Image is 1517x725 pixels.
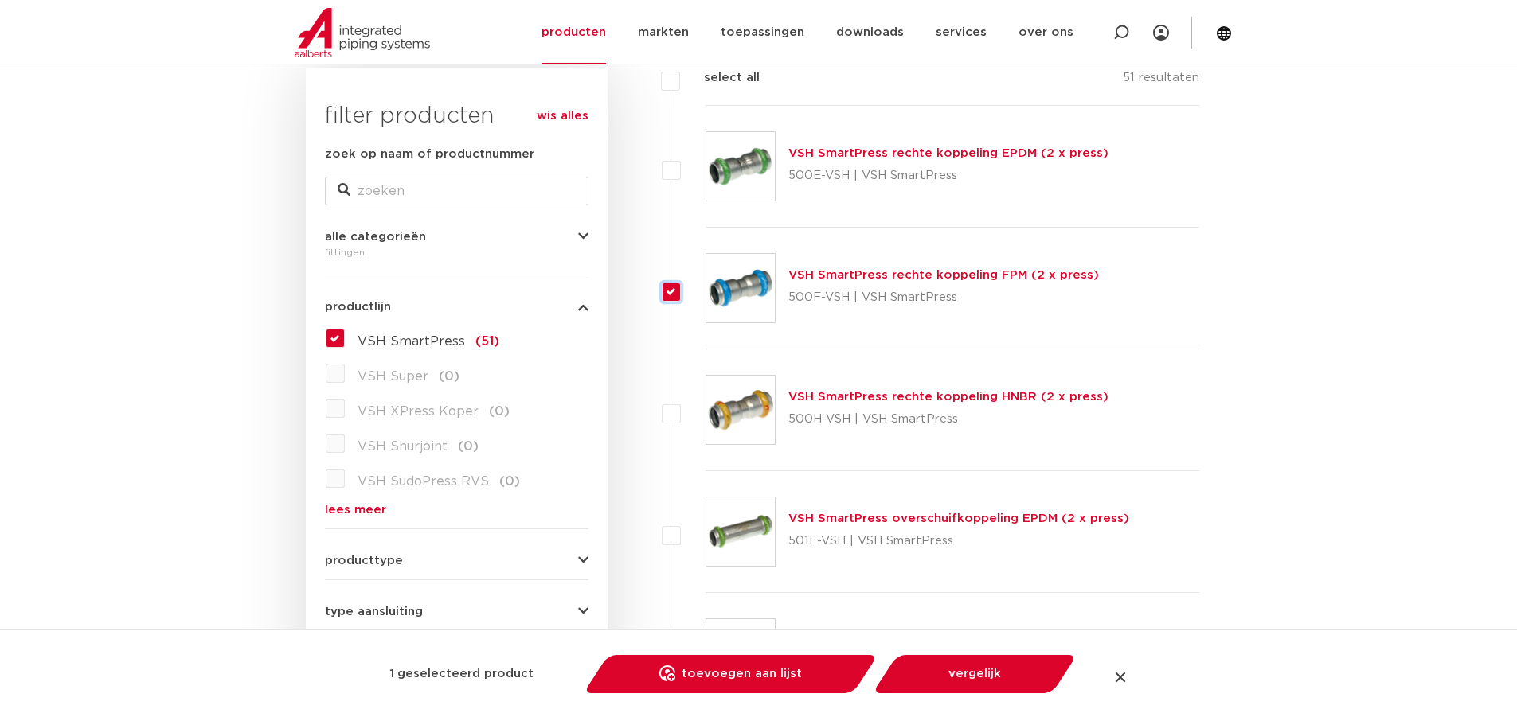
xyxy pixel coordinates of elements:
label: zoek op naam of productnummer [325,145,534,164]
h3: filter producten [325,100,588,132]
img: Thumbnail for VSH SmartPress overschuifkoppeling EPDM (2 x press) [706,497,775,566]
span: VSH Shurjoint [358,440,448,453]
span: VSH SmartPress [358,335,465,348]
span: type aansluiting [325,606,423,618]
img: Thumbnail for VSH SmartPress rechte koppeling EPDM (2 x press) [706,132,775,201]
button: alle categorieën [325,231,588,243]
button: type aansluiting [325,606,588,618]
img: Thumbnail for VSH SmartPress overschuifkoppeling FPM (2 x press) [706,619,775,688]
span: VSH SudoPress RVS [358,475,489,488]
p: 500F-VSH | VSH SmartPress [788,285,1099,310]
p: 500E-VSH | VSH SmartPress [788,163,1108,189]
p: 51 resultaten [1123,68,1199,93]
span: VSH Super [358,370,428,383]
p: 500H-VSH | VSH SmartPress [788,407,1108,432]
span: 1 [389,661,394,687]
a: VSH SmartPress rechte koppeling FPM (2 x press) [788,269,1099,281]
span: VSH XPress Koper [358,405,479,418]
button: productlijn [325,301,588,313]
input: zoeken [325,177,588,205]
span: (0) [489,405,510,418]
p: 501E-VSH | VSH SmartPress [788,528,1129,554]
a: VSH SmartPress rechte koppeling EPDM (2 x press) [788,147,1108,159]
img: Thumbnail for VSH SmartPress rechte koppeling FPM (2 x press) [706,254,775,322]
a: VSH SmartPress rechte koppeling HNBR (2 x press) [788,391,1108,403]
span: (0) [499,475,520,488]
div: fittingen [325,243,588,262]
a: VSH SmartPress overschuifkoppeling EPDM (2 x press) [788,513,1129,524]
span: (0) [439,370,459,383]
a: wis alles [537,107,588,126]
span: productlijn [325,301,391,313]
span: producttype [325,555,403,567]
img: Thumbnail for VSH SmartPress rechte koppeling HNBR (2 x press) [706,376,775,444]
button: producttype [325,555,588,567]
span: geselecteerd product [397,661,534,687]
span: alle categorieën [325,231,426,243]
a: lees meer [325,504,588,516]
span: (0) [458,440,479,453]
span: (51) [475,335,499,348]
label: select all [680,68,760,88]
